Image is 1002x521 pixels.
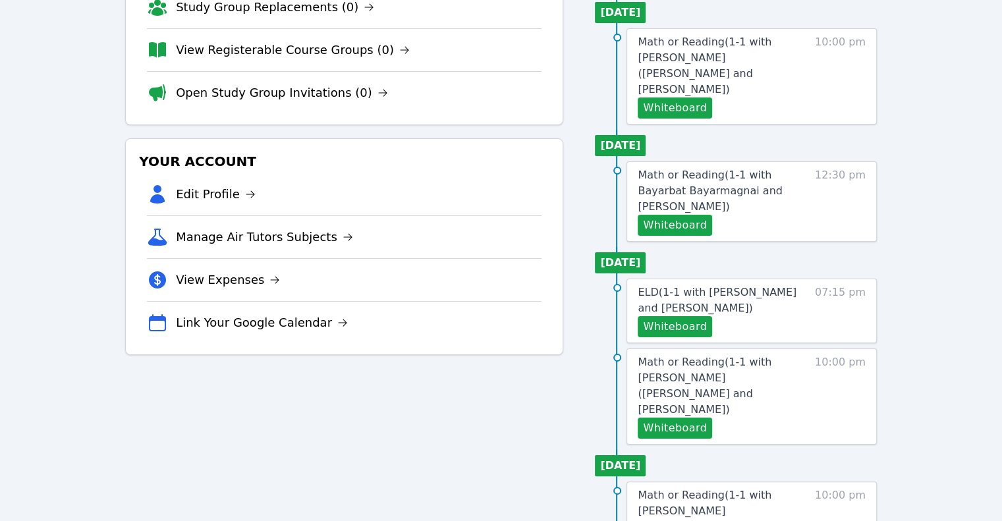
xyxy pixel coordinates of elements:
[595,455,646,476] li: [DATE]
[638,36,771,96] span: Math or Reading ( 1-1 with [PERSON_NAME] ([PERSON_NAME] and [PERSON_NAME] )
[638,316,712,337] button: Whiteboard
[595,252,646,273] li: [DATE]
[638,356,771,416] span: Math or Reading ( 1-1 with [PERSON_NAME] ([PERSON_NAME] and [PERSON_NAME] )
[815,354,866,439] span: 10:00 pm
[638,167,808,215] a: Math or Reading(1-1 with Bayarbat Bayarmagnai and [PERSON_NAME])
[176,271,280,289] a: View Expenses
[136,150,552,173] h3: Your Account
[176,228,353,246] a: Manage Air Tutors Subjects
[638,354,808,418] a: Math or Reading(1-1 with [PERSON_NAME] ([PERSON_NAME] and [PERSON_NAME])
[638,418,712,439] button: Whiteboard
[638,34,808,97] a: Math or Reading(1-1 with [PERSON_NAME] ([PERSON_NAME] and [PERSON_NAME])
[176,41,410,59] a: View Registerable Course Groups (0)
[176,185,256,204] a: Edit Profile
[815,167,866,236] span: 12:30 pm
[638,285,808,316] a: ELD(1-1 with [PERSON_NAME] and [PERSON_NAME])
[638,97,712,119] button: Whiteboard
[638,286,796,314] span: ELD ( 1-1 with [PERSON_NAME] and [PERSON_NAME] )
[815,34,866,119] span: 10:00 pm
[176,314,348,332] a: Link Your Google Calendar
[595,2,646,23] li: [DATE]
[638,215,712,236] button: Whiteboard
[638,169,782,213] span: Math or Reading ( 1-1 with Bayarbat Bayarmagnai and [PERSON_NAME] )
[595,135,646,156] li: [DATE]
[815,285,866,337] span: 07:15 pm
[176,84,388,102] a: Open Study Group Invitations (0)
